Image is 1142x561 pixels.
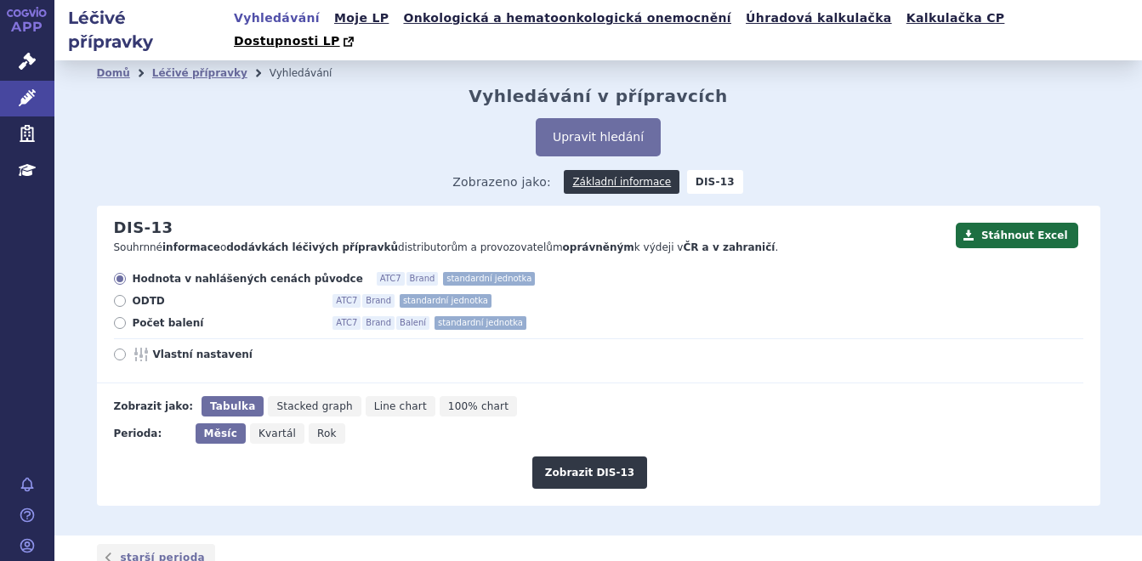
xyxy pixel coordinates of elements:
[332,316,361,330] span: ATC7
[329,7,394,30] a: Moje LP
[377,272,405,286] span: ATC7
[396,316,429,330] span: Balení
[54,6,229,54] h2: Léčivé přípravky
[133,316,320,330] span: Počet balení
[536,118,661,156] button: Upravit hledání
[317,428,337,439] span: Rok
[374,400,427,412] span: Line chart
[532,456,647,489] button: Zobrazit DIS-13
[741,7,897,30] a: Úhradová kalkulačka
[114,218,173,237] h2: DIS-13
[133,294,320,308] span: ODTD
[153,348,340,361] span: Vlastní nastavení
[114,241,947,255] p: Souhrnné o distributorům a provozovatelům k výdeji v .
[398,7,736,30] a: Onkologická a hematoonkologická onemocnění
[210,400,255,412] span: Tabulka
[229,30,362,54] a: Dostupnosti LP
[563,241,634,253] strong: oprávněným
[229,7,325,30] a: Vyhledávání
[362,294,395,308] span: Brand
[259,428,296,439] span: Kvartál
[362,316,395,330] span: Brand
[400,294,491,308] span: standardní jednotka
[901,7,1010,30] a: Kalkulačka CP
[956,223,1078,248] button: Stáhnout Excel
[133,272,363,286] span: Hodnota v nahlášených cenách původce
[276,400,352,412] span: Stacked graph
[443,272,535,286] span: standardní jednotka
[687,170,743,194] strong: DIS-13
[162,241,220,253] strong: informace
[270,60,355,86] li: Vyhledávání
[114,423,187,444] div: Perioda:
[406,272,439,286] span: Brand
[204,428,237,439] span: Měsíc
[448,400,509,412] span: 100% chart
[683,241,775,253] strong: ČR a v zahraničí
[452,170,551,194] span: Zobrazeno jako:
[469,86,728,106] h2: Vyhledávání v přípravcích
[114,396,193,416] div: Zobrazit jako:
[435,316,526,330] span: standardní jednotka
[564,170,679,194] a: Základní informace
[226,241,398,253] strong: dodávkách léčivých přípravků
[152,67,247,79] a: Léčivé přípravky
[97,67,130,79] a: Domů
[332,294,361,308] span: ATC7
[234,34,340,48] span: Dostupnosti LP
